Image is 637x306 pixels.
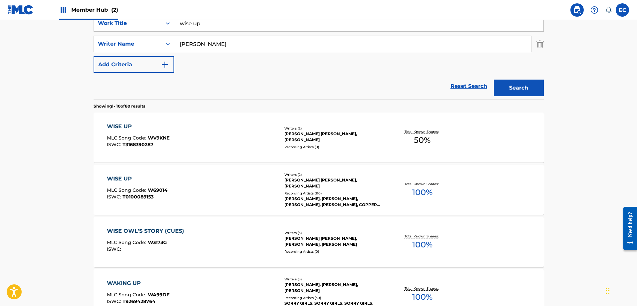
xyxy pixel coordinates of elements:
[616,3,629,17] div: User Menu
[123,142,154,148] span: T3168390287
[148,187,167,193] span: W69014
[412,239,433,251] span: 100 %
[284,126,385,131] div: Writers ( 2 )
[284,249,385,254] div: Recording Artists ( 0 )
[107,246,123,252] span: ISWC :
[71,6,118,14] span: Member Hub
[123,194,154,200] span: T0100089153
[284,230,385,235] div: Writers ( 3 )
[414,134,431,146] span: 50 %
[605,7,612,13] div: Notifications
[405,181,440,186] p: Total Known Shares:
[111,7,118,13] span: (2)
[94,15,544,100] form: Search Form
[148,292,169,298] span: WA99DF
[98,19,158,27] div: Work Title
[98,40,158,48] div: Writer Name
[284,277,385,282] div: Writers ( 3 )
[284,295,385,300] div: Recording Artists ( 30 )
[107,142,123,148] span: ISWC :
[148,239,167,245] span: W3173G
[604,274,637,306] iframe: Chat Widget
[494,80,544,96] button: Search
[8,5,34,15] img: MLC Logo
[570,3,584,17] a: Public Search
[123,298,156,304] span: T9269428764
[536,36,544,52] img: Delete Criterion
[107,135,148,141] span: MLC Song Code :
[284,177,385,189] div: [PERSON_NAME] [PERSON_NAME], [PERSON_NAME]
[284,235,385,247] div: [PERSON_NAME] [PERSON_NAME], [PERSON_NAME], [PERSON_NAME]
[412,291,433,303] span: 100 %
[284,191,385,196] div: Recording Artists ( 110 )
[618,202,637,255] iframe: Resource Center
[94,217,544,267] a: WISE OWL'S STORY (CUES)MLC Song Code:W3173GISWC:Writers (3)[PERSON_NAME] [PERSON_NAME], [PERSON_N...
[412,186,433,198] span: 100 %
[284,282,385,294] div: [PERSON_NAME], [PERSON_NAME], [PERSON_NAME]
[284,172,385,177] div: Writers ( 2 )
[405,129,440,134] p: Total Known Shares:
[107,123,169,131] div: WISE UP
[94,56,174,73] button: Add Criteria
[59,6,67,14] img: Top Rightsholders
[284,196,385,208] div: [PERSON_NAME], [PERSON_NAME], [PERSON_NAME], [PERSON_NAME], COPPER CAT, COPPER CAT
[107,187,148,193] span: MLC Song Code :
[107,239,148,245] span: MLC Song Code :
[107,298,123,304] span: ISWC :
[284,145,385,150] div: Recording Artists ( 0 )
[284,131,385,143] div: [PERSON_NAME] [PERSON_NAME], [PERSON_NAME]
[405,286,440,291] p: Total Known Shares:
[588,3,601,17] div: Help
[107,227,187,235] div: WISE OWL'S STORY (CUES)
[94,113,544,162] a: WISE UPMLC Song Code:WV9KNEISWC:T3168390287Writers (2)[PERSON_NAME] [PERSON_NAME], [PERSON_NAME]R...
[161,61,169,69] img: 9d2ae6d4665cec9f34b9.svg
[94,165,544,215] a: WISE UPMLC Song Code:W69014ISWC:T0100089153Writers (2)[PERSON_NAME] [PERSON_NAME], [PERSON_NAME]R...
[573,6,581,14] img: search
[405,234,440,239] p: Total Known Shares:
[94,103,145,109] p: Showing 1 - 10 of 80 results
[107,175,167,183] div: WISE UP
[148,135,169,141] span: WV9KNE
[590,6,598,14] img: help
[107,292,148,298] span: MLC Song Code :
[107,279,169,287] div: WAKING UP
[606,281,610,301] div: Drag
[447,79,490,94] a: Reset Search
[107,194,123,200] span: ISWC :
